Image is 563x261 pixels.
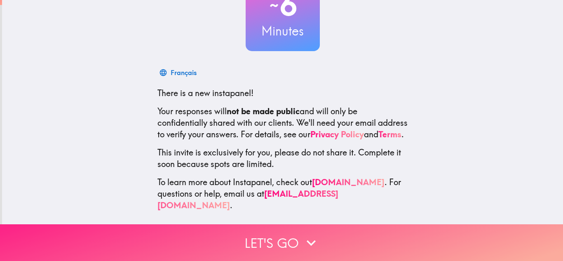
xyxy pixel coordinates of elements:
[157,64,200,81] button: Français
[246,22,320,40] h3: Minutes
[378,129,401,139] a: Terms
[310,129,364,139] a: Privacy Policy
[171,67,197,78] div: Français
[312,177,385,187] a: [DOMAIN_NAME]
[157,176,408,211] p: To learn more about Instapanel, check out . For questions or help, email us at .
[157,147,408,170] p: This invite is exclusively for you, please do not share it. Complete it soon because spots are li...
[157,106,408,140] p: Your responses will and will only be confidentially shared with our clients. We'll need your emai...
[157,188,338,210] a: [EMAIL_ADDRESS][DOMAIN_NAME]
[157,88,253,98] span: There is a new instapanel!
[227,106,300,116] b: not be made public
